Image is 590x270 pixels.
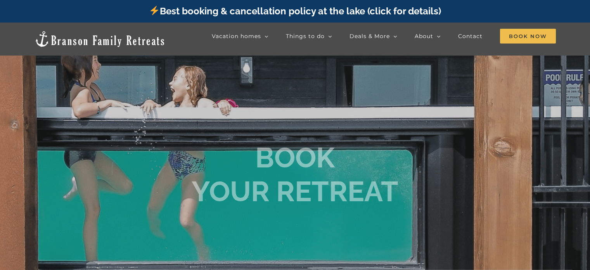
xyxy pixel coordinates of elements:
nav: Main Menu [212,28,556,44]
img: Branson Family Retreats Logo [34,30,166,48]
a: Best booking & cancellation policy at the lake (click for details) [149,5,441,17]
a: Things to do [286,28,332,44]
span: Deals & More [350,33,390,39]
a: About [415,28,441,44]
a: Vacation homes [212,28,268,44]
a: Deals & More [350,28,397,44]
span: Contact [458,33,483,39]
a: Book Now [500,28,556,44]
span: Things to do [286,33,325,39]
span: Vacation homes [212,33,261,39]
span: About [415,33,433,39]
img: ⚡️ [150,6,159,15]
b: BOOK YOUR RETREAT [192,141,398,207]
a: Contact [458,28,483,44]
span: Book Now [500,29,556,44]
